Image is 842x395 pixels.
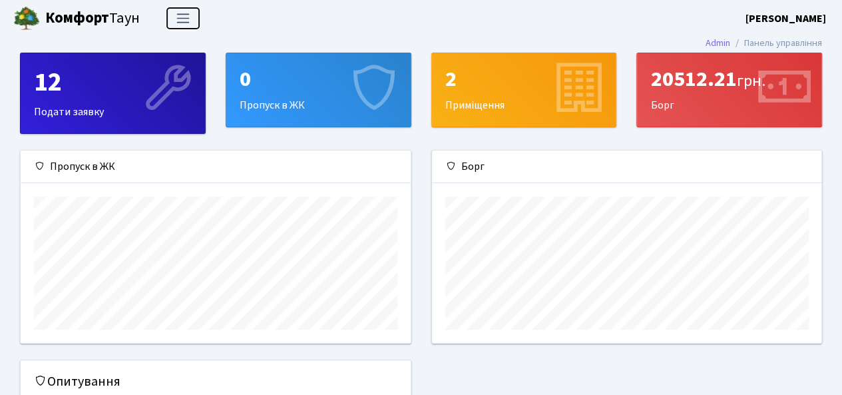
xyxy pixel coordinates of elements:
a: 2Приміщення [431,53,617,127]
div: 0 [240,67,397,92]
a: Admin [706,36,730,50]
li: Панель управління [730,36,822,51]
span: Таун [45,7,140,30]
a: [PERSON_NAME] [745,11,826,27]
b: Комфорт [45,7,109,29]
div: Борг [637,53,821,127]
a: 12Подати заявку [20,53,206,134]
div: 12 [34,67,192,99]
h5: Опитування [34,374,397,390]
div: Пропуск в ЖК [21,151,411,183]
button: Переключити навігацію [166,7,200,29]
div: 20512.21 [650,67,808,92]
span: грн. [736,69,765,93]
div: Приміщення [432,53,616,127]
div: Борг [432,151,822,183]
div: 2 [445,67,603,92]
div: Подати заявку [21,53,205,133]
a: 0Пропуск в ЖК [226,53,411,127]
div: Пропуск в ЖК [226,53,411,127]
b: [PERSON_NAME] [745,11,826,26]
nav: breadcrumb [686,29,842,57]
img: logo.png [13,5,40,32]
